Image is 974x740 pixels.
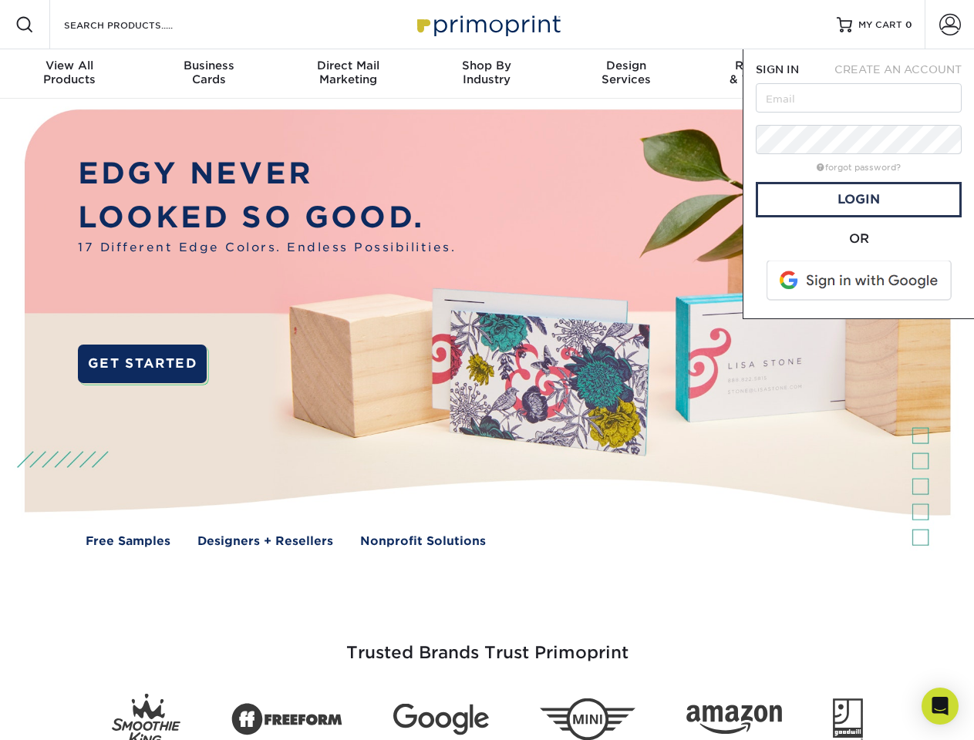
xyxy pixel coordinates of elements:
a: Shop ByIndustry [417,49,556,99]
a: Resources& Templates [696,49,834,99]
p: EDGY NEVER [78,152,456,196]
span: 0 [905,19,912,30]
div: Industry [417,59,556,86]
div: OR [756,230,962,248]
img: Goodwill [833,698,863,740]
span: Direct Mail [278,59,417,72]
input: SEARCH PRODUCTS..... [62,15,213,34]
a: Designers + Resellers [197,533,333,550]
img: Primoprint [410,8,565,41]
p: LOOKED SO GOOD. [78,196,456,240]
a: Direct MailMarketing [278,49,417,99]
span: Design [557,59,696,72]
a: GET STARTED [78,345,207,383]
img: Google [393,704,489,735]
input: Email [756,83,962,113]
span: Shop By [417,59,556,72]
span: SIGN IN [756,63,799,76]
a: Nonprofit Solutions [360,533,486,550]
a: DesignServices [557,49,696,99]
a: Free Samples [86,533,170,550]
span: CREATE AN ACCOUNT [834,63,962,76]
div: Services [557,59,696,86]
a: BusinessCards [139,49,278,99]
a: Login [756,182,962,217]
span: MY CART [858,18,902,32]
div: Cards [139,59,278,86]
div: Marketing [278,59,417,86]
span: Business [139,59,278,72]
a: forgot password? [817,163,901,173]
h3: Trusted Brands Trust Primoprint [36,606,939,681]
img: Amazon [686,705,782,735]
iframe: Google Customer Reviews [4,693,131,735]
div: & Templates [696,59,834,86]
span: Resources [696,59,834,72]
span: 17 Different Edge Colors. Endless Possibilities. [78,239,456,257]
div: Open Intercom Messenger [922,688,959,725]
